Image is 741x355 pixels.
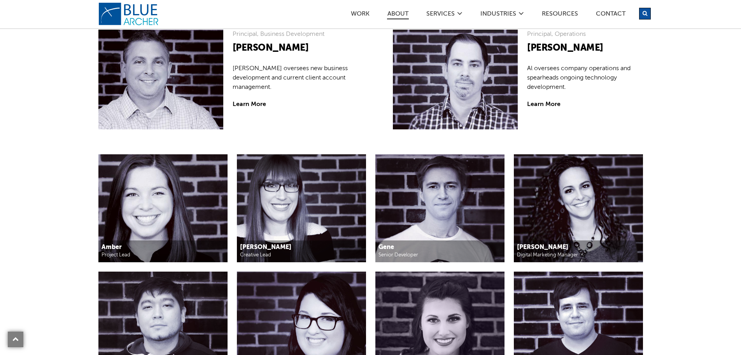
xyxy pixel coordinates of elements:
a: Industries [480,11,517,19]
h5: Gene [378,244,501,252]
a: Learn More [527,101,561,108]
img: Carla [514,154,643,262]
div: Project Lead [102,251,224,259]
a: ABOUT [387,11,409,19]
div: Digital Marketing Manager [517,251,639,259]
div: Senior Developer [378,251,501,259]
a: Contact [596,11,626,19]
h3: [PERSON_NAME] [233,42,348,55]
img: Amber [98,154,228,262]
a: Work [350,11,370,19]
a: logo [98,2,161,26]
img: Al Polanec [393,30,518,129]
h5: [PERSON_NAME] [517,244,639,252]
a: Resources [541,11,578,19]
div: Creative Lead [240,251,363,259]
img: Bob Faletti [98,30,223,129]
img: Gene [375,154,505,262]
div: Principal, Operations [527,30,643,39]
div: Principal, Business Development [233,30,348,39]
a: SERVICES [426,11,455,19]
img: Amelia [237,154,366,262]
h3: [PERSON_NAME] [527,42,643,55]
a: Learn More [233,101,266,108]
h5: [PERSON_NAME] [240,244,363,252]
h5: Amber [102,244,224,252]
p: Al oversees company operations and spearheads ongoing technology development. [527,64,643,92]
p: [PERSON_NAME] oversees new business development and current client account management. [233,64,348,92]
